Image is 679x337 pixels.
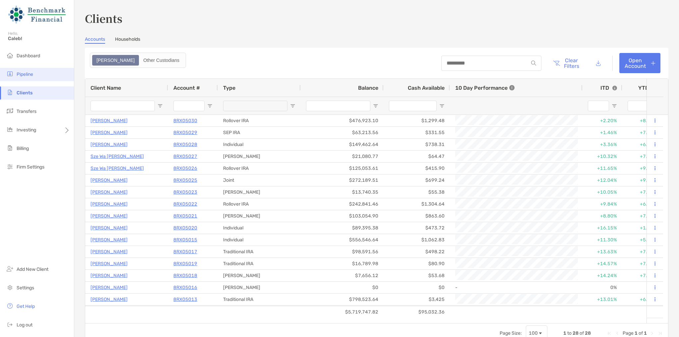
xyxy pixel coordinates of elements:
div: +7.65% [622,246,662,258]
a: [PERSON_NAME] [91,176,128,184]
div: +12.04% [583,174,622,186]
img: settings icon [6,283,14,291]
div: $3,425 [384,294,450,305]
button: Clear Filters [548,53,584,73]
div: Rollover IRA [218,198,301,210]
span: to [567,330,572,336]
input: ITD Filter Input [588,101,609,111]
a: [PERSON_NAME] [91,212,128,220]
div: $5,719,747.82 [301,306,384,318]
img: logout icon [6,320,14,328]
p: [PERSON_NAME] [91,128,128,137]
div: segmented control [90,53,186,68]
span: Settings [17,285,34,291]
div: +7.39% [622,270,662,281]
div: +13.01% [583,294,622,305]
p: 8RX05016 [173,283,197,292]
div: $476,923.10 [301,115,384,126]
div: Rollover IRA [218,115,301,126]
img: Zoe Logo [8,3,66,26]
div: $103,054.90 [301,210,384,222]
span: Investing [17,127,36,133]
span: Dashboard [17,53,40,59]
div: $0 [301,282,384,293]
p: 8RX05029 [173,128,197,137]
div: [PERSON_NAME] [218,306,301,317]
div: +9.84% [583,198,622,210]
div: $16,789.98 [301,258,384,269]
div: $1,299.48 [384,115,450,126]
p: [PERSON_NAME] [91,248,128,256]
div: - [455,282,577,293]
img: investing icon [6,125,14,133]
a: 8RX05021 [173,212,197,220]
a: 8RX05028 [173,140,197,149]
div: $125,053.61 [301,163,384,174]
div: [PERSON_NAME] [218,270,301,281]
div: $55.38 [384,186,450,198]
div: +7.16% [622,210,662,222]
div: $331.55 [384,127,450,138]
p: 8RX05018 [173,271,197,280]
img: input icon [531,61,536,66]
div: $80.90 [384,258,450,269]
a: [PERSON_NAME] [91,236,128,244]
span: of [580,330,584,336]
input: Cash Available Filter Input [389,101,437,111]
input: Balance Filter Input [306,101,370,111]
div: +16.15% [583,222,622,234]
a: Sze Wa [PERSON_NAME] [91,152,144,161]
div: +7.27% [622,127,662,138]
a: [PERSON_NAME] [91,224,128,232]
p: 8RX05019 [173,260,197,268]
div: +7.44% [622,151,662,162]
a: Sze Wa [PERSON_NAME] [91,164,144,172]
div: Traditional IRA [218,294,301,305]
div: Rollover IRA [218,163,301,174]
div: +6.72% [622,139,662,150]
p: [PERSON_NAME] [91,117,128,125]
div: $272,189.51 [301,174,384,186]
div: $556,546.64 [301,234,384,246]
a: 8RX05015 [173,236,197,244]
div: $63,213.56 [301,127,384,138]
a: 8RX05026 [173,164,197,172]
img: clients icon [6,88,14,96]
div: [PERSON_NAME] [218,186,301,198]
a: 8RX05013 [173,295,197,304]
div: $98,591.56 [301,246,384,258]
a: 8RX05030 [173,117,197,125]
p: [PERSON_NAME] [91,295,128,304]
a: 8RX05017 [173,248,197,256]
a: 8RX05027 [173,152,197,161]
img: add_new_client icon [6,265,14,273]
div: 0% [583,282,622,293]
span: Cash Available [408,85,445,91]
div: $21,080.77 [301,151,384,162]
div: $95,032.36 [384,306,450,318]
button: Open Filter Menu [290,103,295,109]
a: Households [115,36,140,44]
div: +1.14% [622,222,662,234]
a: [PERSON_NAME] [91,271,128,280]
div: Traditional IRA [218,246,301,258]
span: Account # [173,85,200,91]
div: $473.72 [384,222,450,234]
div: Individual [218,222,301,234]
div: Joint [218,174,301,186]
input: Account # Filter Input [173,101,205,111]
button: Open Filter Menu [373,103,378,109]
button: Open Filter Menu [612,103,617,109]
div: $13,740.35 [301,186,384,198]
img: firm-settings icon [6,163,14,170]
a: [PERSON_NAME] [91,283,128,292]
h3: Clients [85,11,668,26]
div: +3.36% [583,139,622,150]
